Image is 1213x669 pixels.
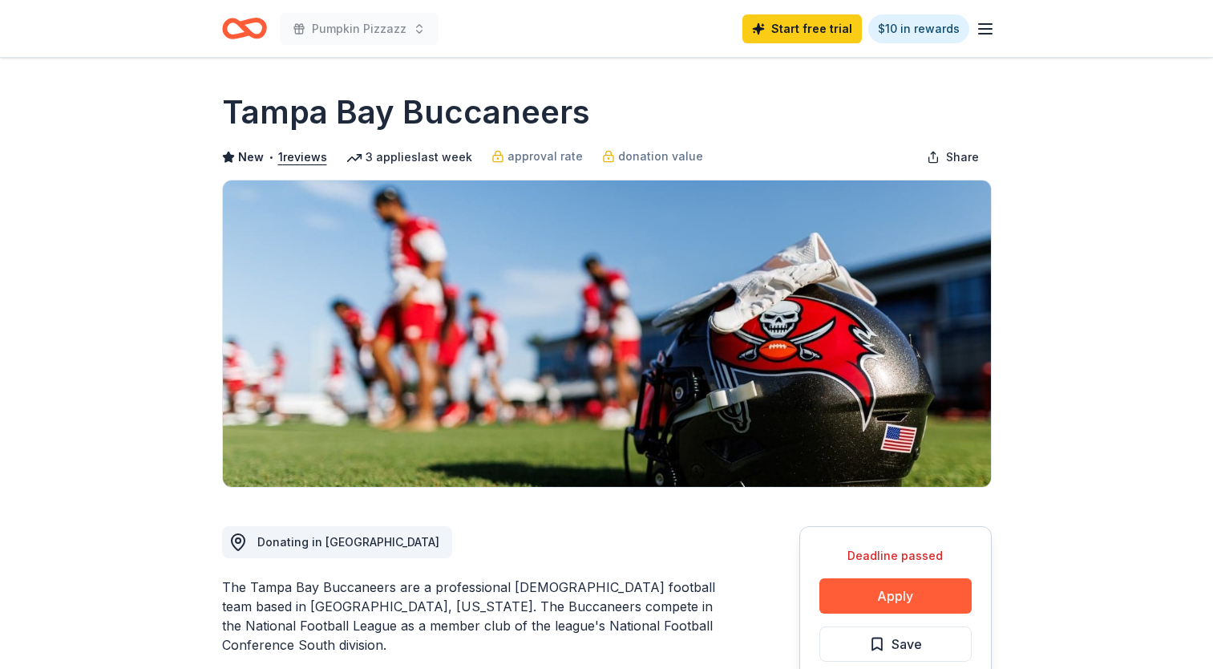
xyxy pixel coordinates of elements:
button: Save [819,626,972,662]
button: 1reviews [278,148,327,167]
h1: Tampa Bay Buccaneers [222,90,590,135]
div: 3 applies last week [346,148,472,167]
button: Share [914,141,992,173]
span: approval rate [507,147,583,166]
span: Save [892,634,922,655]
div: Deadline passed [819,546,972,566]
span: Pumpkin Pizzazz [312,19,406,39]
a: Home [222,10,267,47]
span: • [268,151,273,164]
span: Donating in [GEOGRAPHIC_DATA] [257,535,439,549]
a: approval rate [491,147,583,166]
a: donation value [602,147,703,166]
div: The Tampa Bay Buccaneers are a professional [DEMOGRAPHIC_DATA] football team based in [GEOGRAPHIC... [222,578,722,655]
button: Pumpkin Pizzazz [280,13,439,45]
span: Share [946,148,979,167]
a: Start free trial [742,14,862,43]
img: Image for Tampa Bay Buccaneers [223,180,991,487]
a: $10 in rewards [868,14,969,43]
button: Apply [819,578,972,614]
span: donation value [618,147,703,166]
span: New [238,148,264,167]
